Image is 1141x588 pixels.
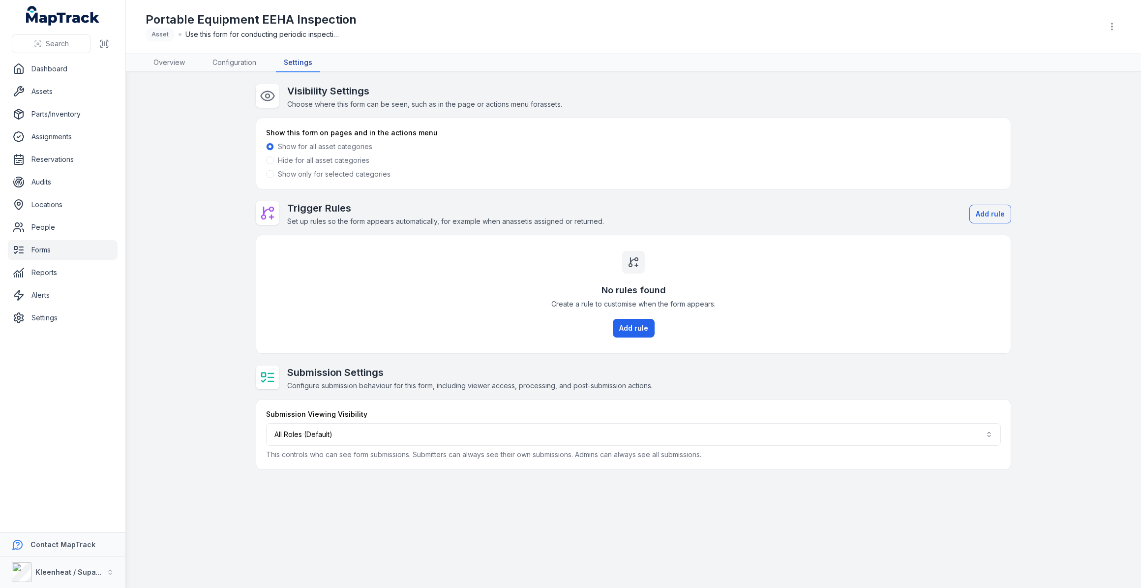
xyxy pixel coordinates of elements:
[266,450,1001,460] p: This controls who can see form submissions. Submitters can always see their own submissions. Admi...
[35,568,109,576] strong: Kleenheat / Supagas
[969,205,1011,223] button: Add rule
[287,201,604,215] h2: Trigger Rules
[185,30,343,39] span: Use this form for conducting periodic inspections of portable electrical equipment used in hazard...
[46,39,69,49] span: Search
[266,128,438,138] label: Show this form on pages and in the actions menu
[8,217,118,237] a: People
[278,142,372,152] label: Show for all asset categories
[287,100,562,108] span: Choose where this form can be seen, such as in the page or actions menu for assets .
[613,319,655,338] button: Add rule
[26,6,100,26] a: MapTrack
[8,82,118,101] a: Assets
[8,150,118,169] a: Reservations
[278,155,369,165] label: Hide for all asset categories
[551,299,716,309] span: Create a rule to customise when the form appears.
[146,12,357,28] h1: Portable Equipment EEHA Inspection
[8,263,118,282] a: Reports
[8,59,118,79] a: Dashboard
[287,381,653,390] span: Configure submission behaviour for this form, including viewer access, processing, and post-submi...
[8,195,118,215] a: Locations
[8,285,118,305] a: Alerts
[287,217,604,225] span: Set up rules so the form appears automatically, for example when an asset is assigned or returned.
[278,169,390,179] label: Show only for selected categories
[287,84,562,98] h2: Visibility Settings
[601,283,666,297] h3: No rules found
[30,540,95,549] strong: Contact MapTrack
[8,308,118,328] a: Settings
[266,409,367,419] label: Submission Viewing Visibility
[276,54,320,72] a: Settings
[12,34,91,53] button: Search
[8,127,118,147] a: Assignments
[287,366,653,379] h2: Submission Settings
[266,423,1001,446] button: All Roles (Default)
[8,240,118,260] a: Forms
[8,172,118,192] a: Audits
[205,54,264,72] a: Configuration
[8,104,118,124] a: Parts/Inventory
[146,54,193,72] a: Overview
[146,28,175,41] div: Asset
